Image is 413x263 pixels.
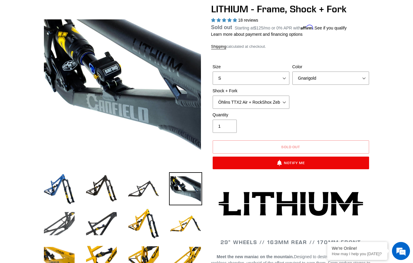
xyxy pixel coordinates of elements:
[85,172,118,205] img: Load image into Gallery viewer, LITHIUM - Frame, Shock + Fork
[211,44,227,49] a: Shipping
[85,207,118,240] img: Load image into Gallery viewer, LITHIUM - Frame, Shock + Fork
[169,207,202,240] img: Load image into Gallery viewer, LITHIUM - Frame, Shock + Fork
[219,192,363,216] img: Lithium-Logo_480x480.png
[211,18,238,23] span: 5.00 stars
[213,112,289,118] label: Quantity
[211,3,371,15] h1: LITHIUM - Frame, Shock + Fork
[332,252,383,256] p: How may I help you today?
[235,23,347,31] p: Starting at /mo or 0% APR with .
[43,172,76,205] img: Load image into Gallery viewer, LITHIUM - Frame, Shock + Fork
[211,44,371,50] div: calculated at checkout.
[315,26,347,30] a: See if you qualify - Learn more about Affirm Financing (opens in modal)
[213,157,369,169] button: Notify Me
[127,207,160,240] img: Load image into Gallery viewer, LITHIUM - Frame, Shock + Fork
[217,254,294,259] b: Meet the new maniac on the mountain.
[211,24,232,30] span: Sold out
[213,88,289,94] label: Shock + Fork
[301,25,313,30] span: Affirm
[213,64,289,70] label: Size
[220,239,361,246] span: 29" WHEELS // 163mm REAR // 170mm FRONT
[332,246,383,251] div: We're Online!
[254,26,263,30] span: $125
[127,172,160,205] img: Load image into Gallery viewer, LITHIUM - Frame, Shock + Fork
[211,32,303,37] a: Learn more about payment and financing options
[238,18,258,23] span: 18 reviews
[292,64,369,70] label: Color
[213,140,369,154] button: Sold out
[43,207,76,240] img: Load image into Gallery viewer, LITHIUM - Frame, Shock + Fork
[281,145,301,149] span: Sold out
[169,172,202,205] img: Load image into Gallery viewer, LITHIUM - Frame, Shock + Fork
